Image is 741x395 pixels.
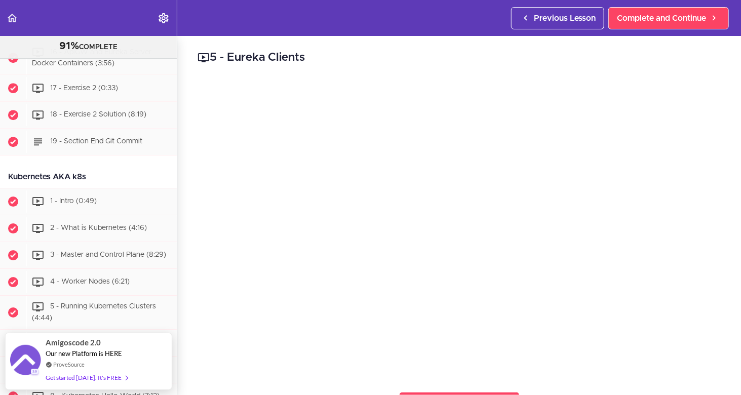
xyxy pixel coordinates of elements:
[6,12,18,24] svg: Back to course curriculum
[608,7,729,29] a: Complete and Continue
[50,84,118,91] span: 17 - Exercise 2 (0:33)
[13,40,164,53] div: COMPLETE
[50,251,166,258] span: 3 - Master and Control Plane (8:29)
[32,303,156,322] span: 5 - Running Kubernetes Clusters (4:44)
[46,349,122,358] span: Our new Platform is HERE
[46,372,128,383] div: Get started [DATE]. It's FREE
[158,12,170,24] svg: Settings Menu
[50,111,146,118] span: 18 - Exercise 2 Solution (8:19)
[534,12,596,24] span: Previous Lesson
[46,337,101,348] span: Amigoscode 2.0
[198,49,721,66] h2: 5 - Eureka Clients
[59,41,79,51] span: 91%
[53,360,85,369] a: ProveSource
[10,345,41,378] img: provesource social proof notification image
[198,82,721,376] iframe: Video Player
[50,224,147,231] span: 2 - What is Kubernetes (4:16)
[50,138,142,145] span: 19 - Section End Git Commit
[50,278,130,285] span: 4 - Worker Nodes (6:21)
[617,12,706,24] span: Complete and Continue
[50,197,97,205] span: 1 - Intro (0:49)
[511,7,604,29] a: Previous Lesson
